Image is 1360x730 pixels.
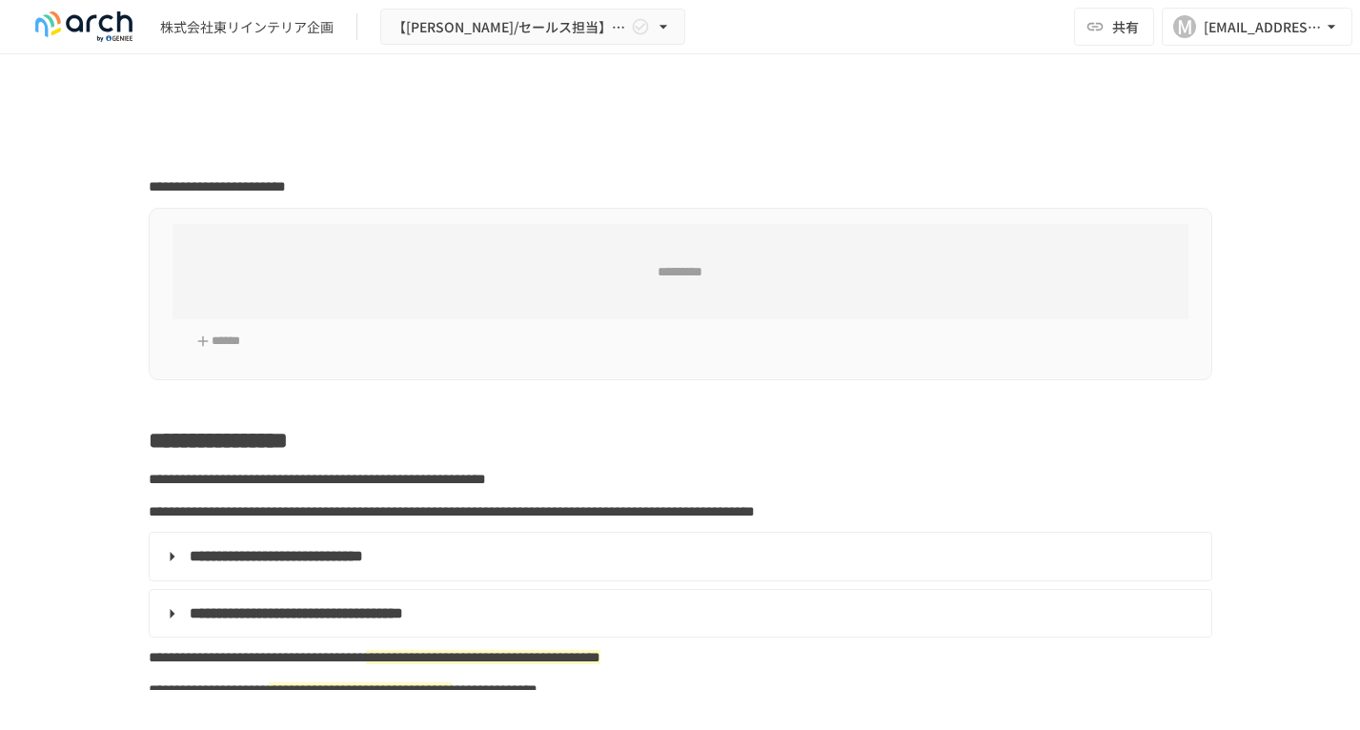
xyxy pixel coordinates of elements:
span: 【[PERSON_NAME]/セールス担当】株式会社東リインテリア企画様_初期設定サポート [393,15,627,39]
div: 株式会社東リインテリア企画 [160,17,334,37]
div: [EMAIL_ADDRESS][DOMAIN_NAME] [1204,15,1322,39]
button: 【[PERSON_NAME]/セールス担当】株式会社東リインテリア企画様_初期設定サポート [380,9,685,46]
button: M[EMAIL_ADDRESS][DOMAIN_NAME] [1162,8,1352,46]
span: 共有 [1112,16,1139,37]
img: logo-default@2x-9cf2c760.svg [23,11,145,42]
button: 共有 [1074,8,1154,46]
div: M [1173,15,1196,38]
